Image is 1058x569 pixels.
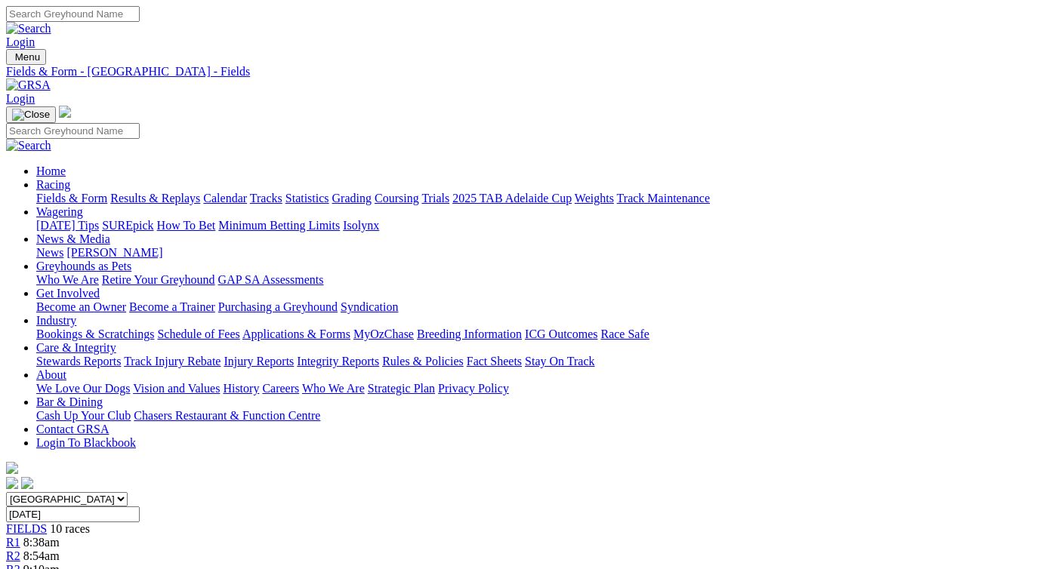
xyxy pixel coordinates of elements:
[36,300,1052,314] div: Get Involved
[36,219,1052,232] div: Wagering
[36,232,110,245] a: News & Media
[6,536,20,549] a: R1
[36,260,131,272] a: Greyhounds as Pets
[36,395,103,408] a: Bar & Dining
[21,477,33,489] img: twitter.svg
[438,382,509,395] a: Privacy Policy
[6,49,46,65] button: Toggle navigation
[6,549,20,562] a: R2
[417,328,522,340] a: Breeding Information
[102,219,153,232] a: SUREpick
[452,192,572,205] a: 2025 TAB Adelaide Cup
[36,409,1052,423] div: Bar & Dining
[129,300,215,313] a: Become a Trainer
[36,328,1052,341] div: Industry
[23,536,60,549] span: 8:38am
[36,273,99,286] a: Who We Are
[6,22,51,35] img: Search
[36,178,70,191] a: Racing
[218,273,324,286] a: GAP SA Assessments
[134,409,320,422] a: Chasers Restaurant & Function Centre
[133,382,220,395] a: Vision and Values
[36,382,1052,395] div: About
[343,219,379,232] a: Isolynx
[102,273,215,286] a: Retire Your Greyhound
[6,123,140,139] input: Search
[6,78,51,92] img: GRSA
[36,219,99,232] a: [DATE] Tips
[218,300,338,313] a: Purchasing a Greyhound
[6,35,35,48] a: Login
[6,6,140,22] input: Search
[6,462,18,474] img: logo-grsa-white.png
[36,409,131,422] a: Cash Up Your Club
[6,522,47,535] a: FIELDS
[36,341,116,354] a: Care & Integrity
[6,506,140,522] input: Select date
[157,328,239,340] a: Schedule of Fees
[353,328,414,340] a: MyOzChase
[6,477,18,489] img: facebook.svg
[36,423,109,435] a: Contact GRSA
[36,328,154,340] a: Bookings & Scratchings
[375,192,419,205] a: Coursing
[36,192,107,205] a: Fields & Form
[242,328,350,340] a: Applications & Forms
[617,192,710,205] a: Track Maintenance
[23,549,60,562] span: 8:54am
[297,355,379,368] a: Integrity Reports
[36,300,126,313] a: Become an Owner
[6,65,1052,78] a: Fields & Form - [GEOGRAPHIC_DATA] - Fields
[15,51,40,63] span: Menu
[203,192,247,205] a: Calendar
[36,368,66,381] a: About
[50,522,90,535] span: 10 races
[525,328,597,340] a: ICG Outcomes
[332,192,372,205] a: Grading
[6,139,51,152] img: Search
[110,192,200,205] a: Results & Replays
[12,109,50,121] img: Close
[59,106,71,118] img: logo-grsa-white.png
[36,205,83,218] a: Wagering
[223,382,259,395] a: History
[36,382,130,395] a: We Love Our Dogs
[525,355,594,368] a: Stay On Track
[368,382,435,395] a: Strategic Plan
[6,92,35,105] a: Login
[36,287,100,300] a: Get Involved
[6,106,56,123] button: Toggle navigation
[36,436,136,449] a: Login To Blackbook
[575,192,614,205] a: Weights
[36,192,1052,205] div: Racing
[36,246,1052,260] div: News & Media
[36,314,76,327] a: Industry
[302,382,365,395] a: Who We Are
[341,300,398,313] a: Syndication
[36,165,66,177] a: Home
[36,273,1052,287] div: Greyhounds as Pets
[421,192,449,205] a: Trials
[285,192,329,205] a: Statistics
[36,355,121,368] a: Stewards Reports
[382,355,464,368] a: Rules & Policies
[66,246,162,259] a: [PERSON_NAME]
[600,328,649,340] a: Race Safe
[36,246,63,259] a: News
[467,355,522,368] a: Fact Sheets
[157,219,216,232] a: How To Bet
[262,382,299,395] a: Careers
[224,355,294,368] a: Injury Reports
[218,219,340,232] a: Minimum Betting Limits
[124,355,221,368] a: Track Injury Rebate
[36,355,1052,368] div: Care & Integrity
[250,192,282,205] a: Tracks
